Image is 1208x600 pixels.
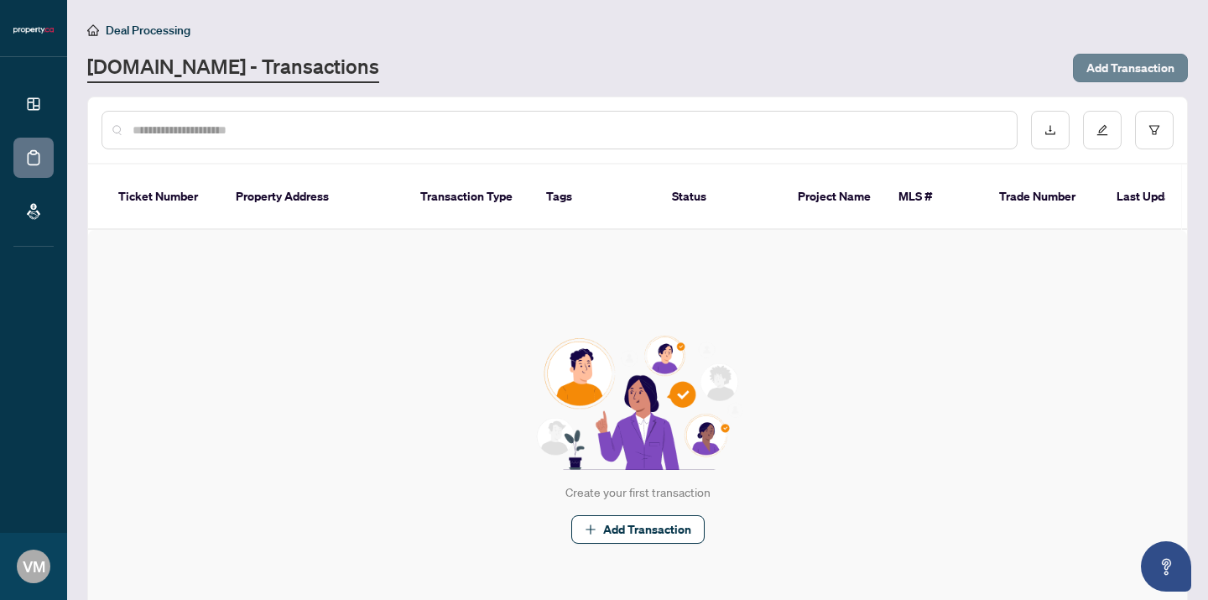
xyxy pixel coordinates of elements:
[533,164,659,230] th: Tags
[885,164,986,230] th: MLS #
[1141,541,1191,592] button: Open asap
[659,164,784,230] th: Status
[1083,111,1122,149] button: edit
[603,516,691,543] span: Add Transaction
[87,24,99,36] span: home
[87,53,379,83] a: [DOMAIN_NAME] - Transactions
[529,336,746,470] img: Null State Icon
[106,23,190,38] span: Deal Processing
[1044,124,1056,136] span: download
[1073,54,1188,82] button: Add Transaction
[1031,111,1070,149] button: download
[13,25,54,35] img: logo
[784,164,885,230] th: Project Name
[1096,124,1108,136] span: edit
[571,515,705,544] button: Add Transaction
[407,164,533,230] th: Transaction Type
[1148,124,1160,136] span: filter
[565,483,711,502] div: Create your first transaction
[222,164,407,230] th: Property Address
[1086,55,1174,81] span: Add Transaction
[1135,111,1174,149] button: filter
[986,164,1103,230] th: Trade Number
[23,555,45,578] span: VM
[105,164,222,230] th: Ticket Number
[585,524,596,535] span: plus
